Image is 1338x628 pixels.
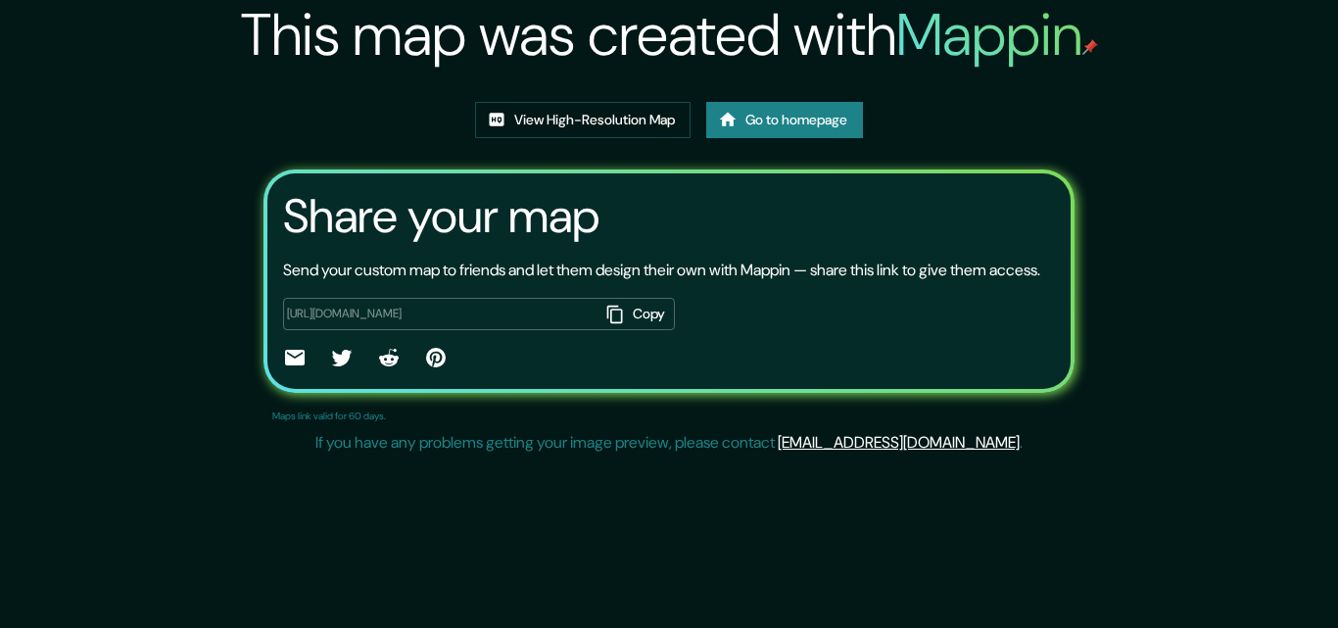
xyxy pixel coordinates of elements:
button: Copy [598,298,675,330]
h3: Share your map [283,189,599,244]
a: [EMAIL_ADDRESS][DOMAIN_NAME] [778,432,1020,453]
p: If you have any problems getting your image preview, please contact . [315,431,1023,455]
p: Maps link valid for 60 days. [272,409,386,423]
p: Send your custom map to friends and let them design their own with Mappin — share this link to gi... [283,259,1040,282]
a: Go to homepage [706,102,863,138]
img: mappin-pin [1082,39,1098,55]
a: View High-Resolution Map [475,102,691,138]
